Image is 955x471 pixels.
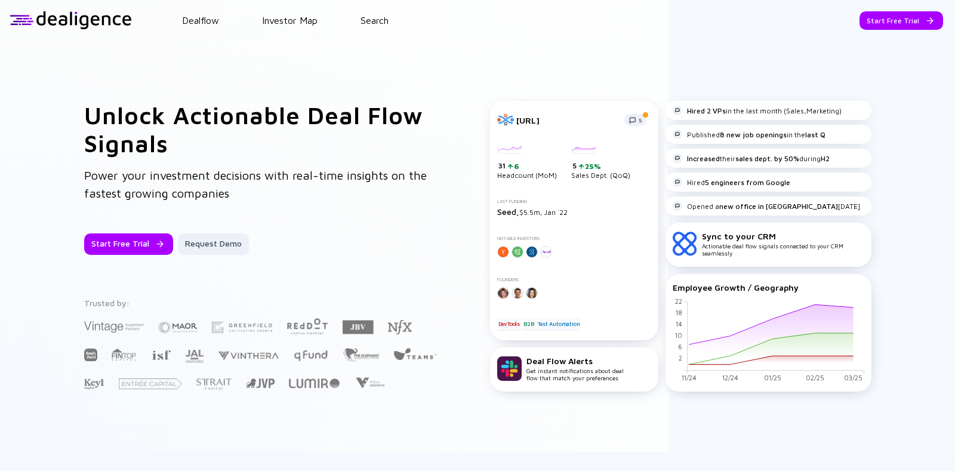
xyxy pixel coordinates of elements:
[354,377,386,389] img: Viola Growth
[687,154,720,163] strong: Increased
[498,161,557,171] div: 31
[720,130,787,139] strong: 8 new job openings
[212,322,272,333] img: Greenfield Partners
[497,207,651,217] div: $5.5m, Jan `22
[84,298,439,308] div: Trusted by:
[343,348,379,362] img: The Elephant
[84,101,442,157] h1: Unlock Actionable Deal Flow Signals
[84,168,427,200] span: Power your investment decisions with real-time insights on the fastest growing companies
[673,201,860,211] div: Opened a [DATE]
[860,11,943,30] button: Start Free Trial
[526,356,624,381] div: Get instant notifications about deal flow that match your preferences
[673,130,825,139] div: Published in the
[675,309,682,316] tspan: 18
[246,378,275,388] img: Jerusalem Venture Partners
[702,231,864,257] div: Actionable deal flow signals connected to your CRM seamlessly
[286,316,328,335] img: Red Dot Capital Partners
[584,162,601,171] div: 25%
[185,350,204,363] img: JAL Ventures
[361,15,389,26] a: Search
[675,320,682,328] tspan: 14
[497,318,521,330] div: DevTools
[673,106,842,115] div: in the last month (Sales,Marketing)
[513,162,519,171] div: 6
[673,177,790,187] div: Hired
[119,378,182,389] img: Entrée Capital
[393,347,436,360] img: Team8
[112,348,137,361] img: FINTOP Capital
[805,130,825,139] strong: last Q
[572,161,630,171] div: 5
[84,233,173,255] button: Start Free Trial
[526,356,624,366] div: Deal Flow Alerts
[218,350,279,361] img: Vinthera
[677,343,682,350] tspan: 6
[705,178,790,187] strong: 5 engineers from Google
[293,348,328,362] img: Q Fund
[681,374,696,381] tspan: 11/24
[571,145,630,180] div: Sales Dept. (QoQ)
[497,236,651,241] div: Notable Investors
[196,378,232,390] img: Strait Capital
[522,318,535,330] div: B2B
[497,277,651,282] div: Founders
[687,106,726,115] strong: Hired 2 VPs
[678,354,682,362] tspan: 2
[84,320,144,334] img: Vintage Investment Partners
[673,153,830,163] div: their during
[289,378,340,388] img: Lumir Ventures
[844,374,862,381] tspan: 03/25
[497,145,557,180] div: Headcount (MoM)
[702,231,864,241] div: Sync to your CRM
[674,297,682,305] tspan: 22
[178,233,249,255] button: Request Demo
[497,199,651,204] div: Last Funding
[182,15,219,26] a: Dealflow
[262,15,318,26] a: Investor Map
[151,349,171,360] img: Israel Secondary Fund
[805,374,824,381] tspan: 02/25
[735,154,799,163] strong: sales dept. by 50%
[722,374,738,381] tspan: 12/24
[388,320,412,334] img: NFX
[537,318,581,330] div: Test Automation
[516,115,617,125] div: [URL]
[84,378,104,390] img: Key1 Capital
[821,154,830,163] strong: H2
[158,318,198,337] img: Maor Investments
[763,374,781,381] tspan: 01/25
[343,319,374,335] img: JBV Capital
[719,202,838,211] strong: new office in [GEOGRAPHIC_DATA]
[497,207,519,217] span: Seed,
[674,331,682,339] tspan: 10
[673,282,864,293] div: Employee Growth / Geography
